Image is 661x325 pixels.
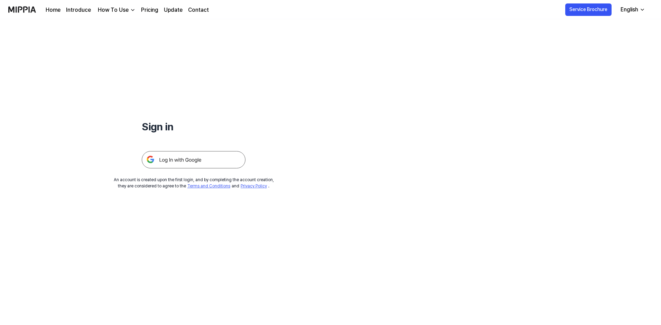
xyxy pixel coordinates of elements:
[96,6,130,14] div: How To Use
[142,151,245,168] img: 구글 로그인 버튼
[96,6,136,14] button: How To Use
[241,184,267,188] a: Privacy Policy
[188,6,209,14] a: Contact
[565,3,612,16] button: Service Brochure
[130,7,136,13] img: down
[615,3,649,17] button: English
[141,6,158,14] a: Pricing
[164,6,183,14] a: Update
[66,6,91,14] a: Introduce
[114,177,274,189] div: An account is created upon the first login, and by completing the account creation, they are cons...
[142,119,245,134] h1: Sign in
[46,6,60,14] a: Home
[187,184,230,188] a: Terms and Conditions
[619,6,640,14] div: English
